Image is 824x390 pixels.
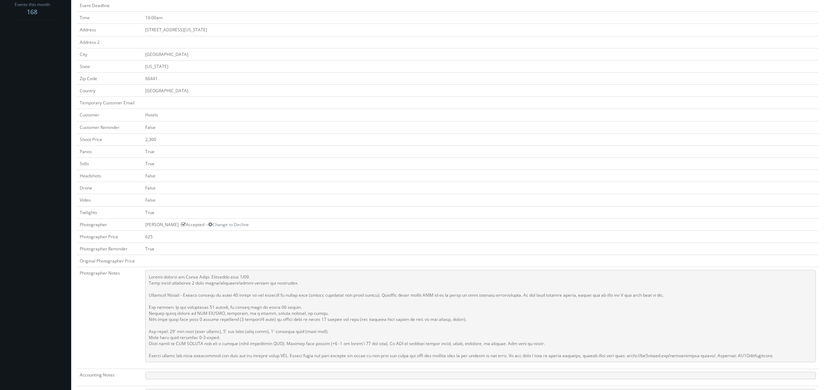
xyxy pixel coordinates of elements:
td: Photographer Reminder [77,243,142,255]
td: Photographer [77,218,142,230]
td: Time [77,12,142,24]
td: False [142,121,819,133]
td: Headshots [77,170,142,182]
td: Photographer Price [77,230,142,243]
td: Accounting Notes [77,369,142,386]
td: [GEOGRAPHIC_DATA] [142,85,819,97]
td: Customer [77,109,142,121]
td: Drone [77,182,142,194]
td: True [142,243,819,255]
td: 2,300 [142,133,819,145]
td: 66441 [142,72,819,84]
strong: 168 [27,7,37,16]
td: False [142,194,819,206]
td: Country [77,85,142,97]
a: Change to Decline [208,222,249,228]
td: State [77,60,142,72]
td: Panos [77,145,142,157]
td: 10:00am [142,12,819,24]
td: Shoot Price [77,133,142,145]
td: Video [77,194,142,206]
td: True [142,206,819,218]
td: [STREET_ADDRESS][US_STATE] [142,24,819,36]
td: False [142,170,819,182]
td: Address 2 [77,36,142,48]
td: Address [77,24,142,36]
td: Customer Reminder [77,121,142,133]
td: City [77,48,142,60]
td: Temporary Customer Email [77,97,142,109]
td: [US_STATE] [142,60,819,72]
td: Stills [77,157,142,170]
span: Events this month [15,1,50,8]
td: Zip Code [77,72,142,84]
td: [PERSON_NAME] - Accepted -- [142,218,819,230]
pre: Loremi dolorsi am Conse Adipi. Elitseddo eius 1/09. Temp incid utlaboree 2 dolo magna/aliquaeni/a... [145,270,816,362]
td: [GEOGRAPHIC_DATA] [142,48,819,60]
td: Hotels [142,109,819,121]
td: True [142,157,819,170]
td: 625 [142,230,819,243]
td: True [142,145,819,157]
td: False [142,182,819,194]
td: Original Photographer Price [77,255,142,267]
td: Photographer Notes [77,267,142,369]
td: Twilights [77,206,142,218]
